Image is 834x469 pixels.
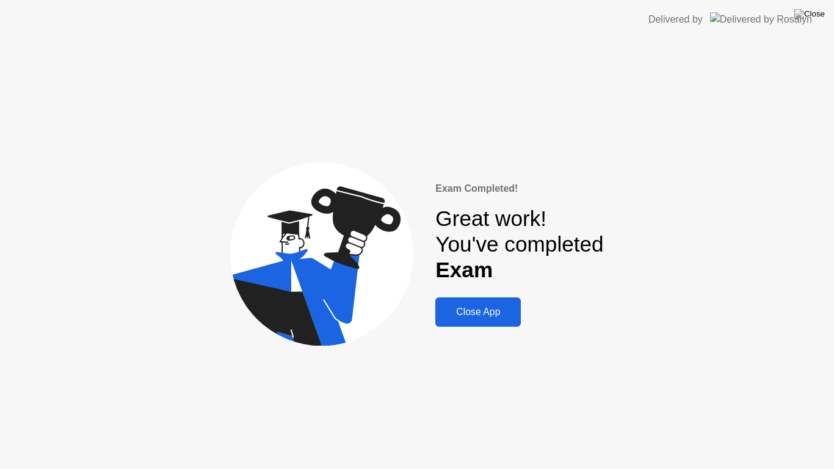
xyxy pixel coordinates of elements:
b: Exam [435,258,493,282]
img: Delivered by Rosalyn [710,12,812,26]
img: Close [794,9,825,19]
div: Exam Completed! [435,181,603,196]
div: Delivered by [648,12,703,27]
button: Close App [435,297,521,327]
div: Great work! You've completed [435,206,603,283]
div: Close App [439,307,517,318]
